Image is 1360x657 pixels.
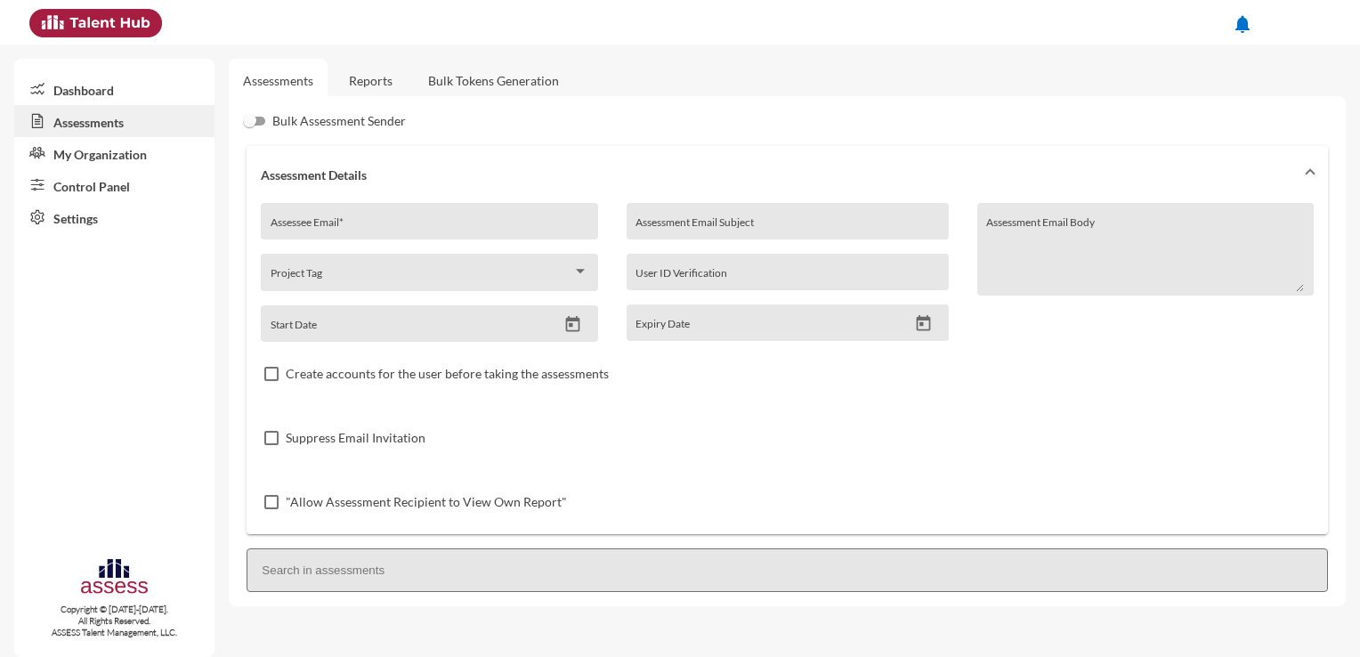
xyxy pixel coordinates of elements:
span: Bulk Assessment Sender [272,110,406,132]
a: Assessments [243,73,313,88]
input: Search in assessments [247,548,1328,592]
mat-expansion-panel-header: Assessment Details [247,146,1328,203]
a: Control Panel [14,169,215,201]
span: Suppress Email Invitation [286,427,425,449]
span: "Allow Assessment Recipient to View Own Report" [286,491,567,513]
mat-panel-title: Assessment Details [261,167,1292,182]
a: Bulk Tokens Generation [414,59,573,102]
span: Create accounts for the user before taking the assessments [286,363,609,385]
button: Open calendar [908,314,939,333]
button: Open calendar [557,315,588,334]
a: My Organization [14,137,215,169]
mat-icon: notifications [1232,13,1253,35]
a: Dashboard [14,73,215,105]
a: Assessments [14,105,215,137]
p: Copyright © [DATE]-[DATE]. All Rights Reserved. ASSESS Talent Management, LLC. [14,604,215,638]
img: assesscompany-logo.png [79,556,150,600]
a: Reports [335,59,407,102]
div: Assessment Details [247,203,1328,534]
a: Settings [14,201,215,233]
